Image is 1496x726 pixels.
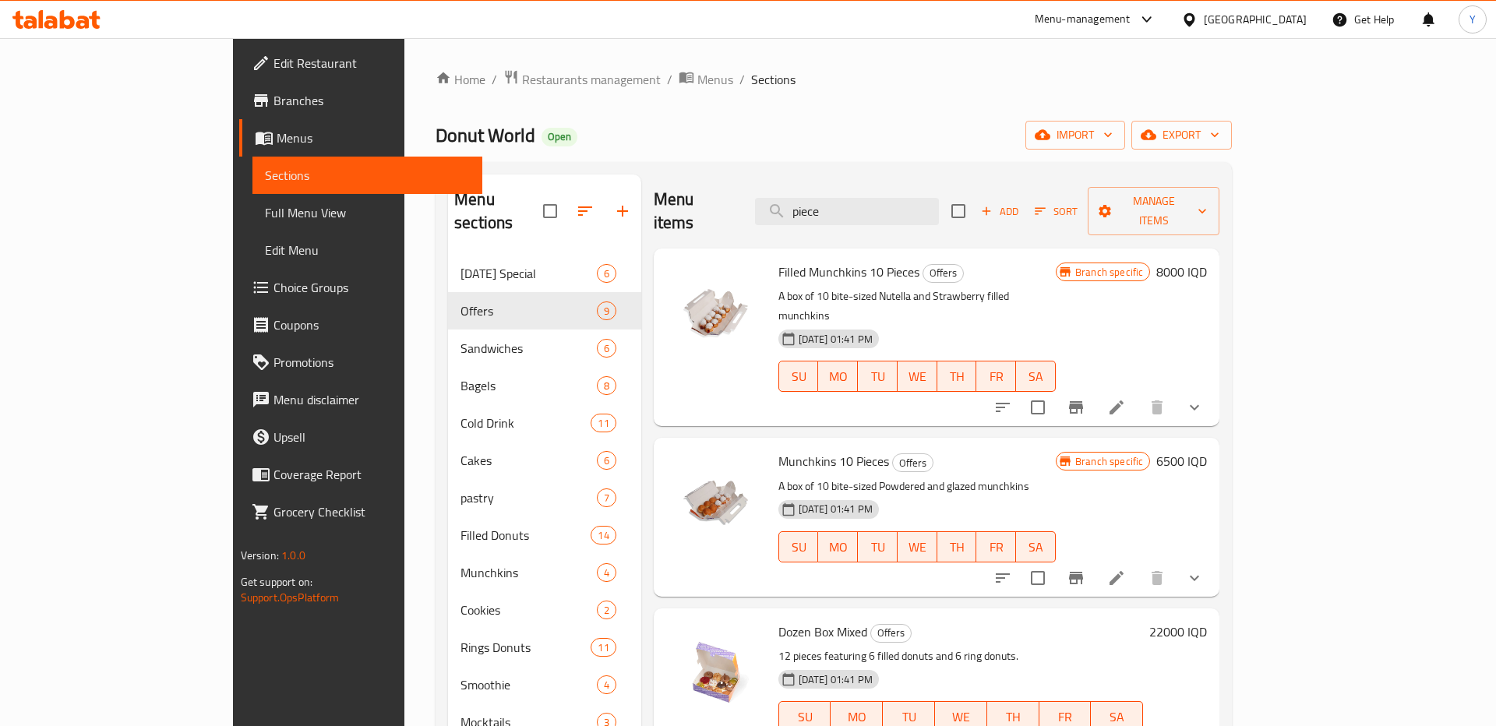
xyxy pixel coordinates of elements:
[460,451,596,470] span: Cakes
[566,192,604,230] span: Sort sections
[976,361,1016,392] button: FR
[975,199,1025,224] button: Add
[751,70,796,89] span: Sections
[1031,199,1081,224] button: Sort
[1144,125,1219,145] span: export
[460,563,596,582] span: Munchkins
[598,341,616,356] span: 6
[598,379,616,393] span: 8
[460,414,591,432] span: Cold Drink
[598,266,616,281] span: 6
[281,545,305,566] span: 1.0.0
[1069,454,1149,469] span: Branch specific
[979,203,1021,220] span: Add
[864,365,891,388] span: TU
[1176,559,1213,597] button: show more
[778,449,889,473] span: Munchkins 10 Pieces
[1138,559,1176,597] button: delete
[778,260,919,284] span: Filled Munchkins 10 Pieces
[792,502,879,516] span: [DATE] 01:41 PM
[778,647,1144,666] p: 12 pieces featuring 6 filled donuts and 6 ring donuts.
[983,536,1010,559] span: FR
[448,330,641,367] div: Sandwiches6
[792,672,879,687] span: [DATE] 01:41 PM
[239,418,483,456] a: Upsell
[503,69,661,90] a: Restaurants management
[1057,389,1095,426] button: Branch-specific-item
[1035,10,1131,29] div: Menu-management
[542,128,577,146] div: Open
[654,188,737,234] h2: Menu items
[1185,569,1204,587] svg: Show Choices
[239,456,483,493] a: Coverage Report
[858,361,898,392] button: TU
[436,118,535,153] span: Donut World
[239,119,483,157] a: Menus
[460,526,591,544] div: Filled Donuts
[448,666,641,703] div: Smoothie4
[1016,361,1056,392] button: SA
[778,477,1056,496] p: A box of 10 bite-sized Powdered and glazed munchkins
[1021,562,1054,594] span: Select to update
[265,166,471,185] span: Sections
[598,304,616,319] span: 9
[436,69,1232,90] nav: breadcrumb
[1088,187,1219,235] button: Manage items
[273,353,471,372] span: Promotions
[824,365,852,388] span: MO
[591,414,616,432] div: items
[755,198,939,225] input: search
[460,638,591,657] div: Rings Donuts
[739,70,745,89] li: /
[542,130,577,143] span: Open
[1176,389,1213,426] button: show more
[460,264,596,283] span: [DATE] Special
[460,601,596,619] span: Cookies
[597,675,616,694] div: items
[492,70,497,89] li: /
[273,502,471,521] span: Grocery Checklist
[460,488,596,507] span: pastry
[667,70,672,89] li: /
[937,531,977,562] button: TH
[1185,398,1204,417] svg: Show Choices
[666,450,766,550] img: Munchkins 10 Pieces
[785,536,813,559] span: SU
[975,199,1025,224] span: Add item
[241,587,340,608] a: Support.OpsPlatform
[597,301,616,320] div: items
[598,678,616,693] span: 4
[1107,398,1126,417] a: Edit menu item
[1057,559,1095,597] button: Branch-specific-item
[1156,450,1207,472] h6: 6500 IQD
[942,195,975,227] span: Select section
[460,376,596,395] span: Bagels
[944,536,971,559] span: TH
[1016,531,1056,562] button: SA
[1204,11,1307,28] div: [GEOGRAPHIC_DATA]
[448,591,641,629] div: Cookies2
[597,451,616,470] div: items
[984,559,1021,597] button: sort-choices
[898,361,937,392] button: WE
[1149,621,1207,643] h6: 22000 IQD
[1100,192,1207,231] span: Manage items
[591,638,616,657] div: items
[448,516,641,554] div: Filled Donuts14
[1038,125,1113,145] span: import
[239,344,483,381] a: Promotions
[904,365,931,388] span: WE
[944,365,971,388] span: TH
[454,188,543,234] h2: Menu sections
[239,82,483,119] a: Branches
[277,129,471,147] span: Menus
[792,332,879,347] span: [DATE] 01:41 PM
[785,365,813,388] span: SU
[273,278,471,297] span: Choice Groups
[1131,121,1232,150] button: export
[460,339,596,358] span: Sandwiches
[448,255,641,292] div: [DATE] Special6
